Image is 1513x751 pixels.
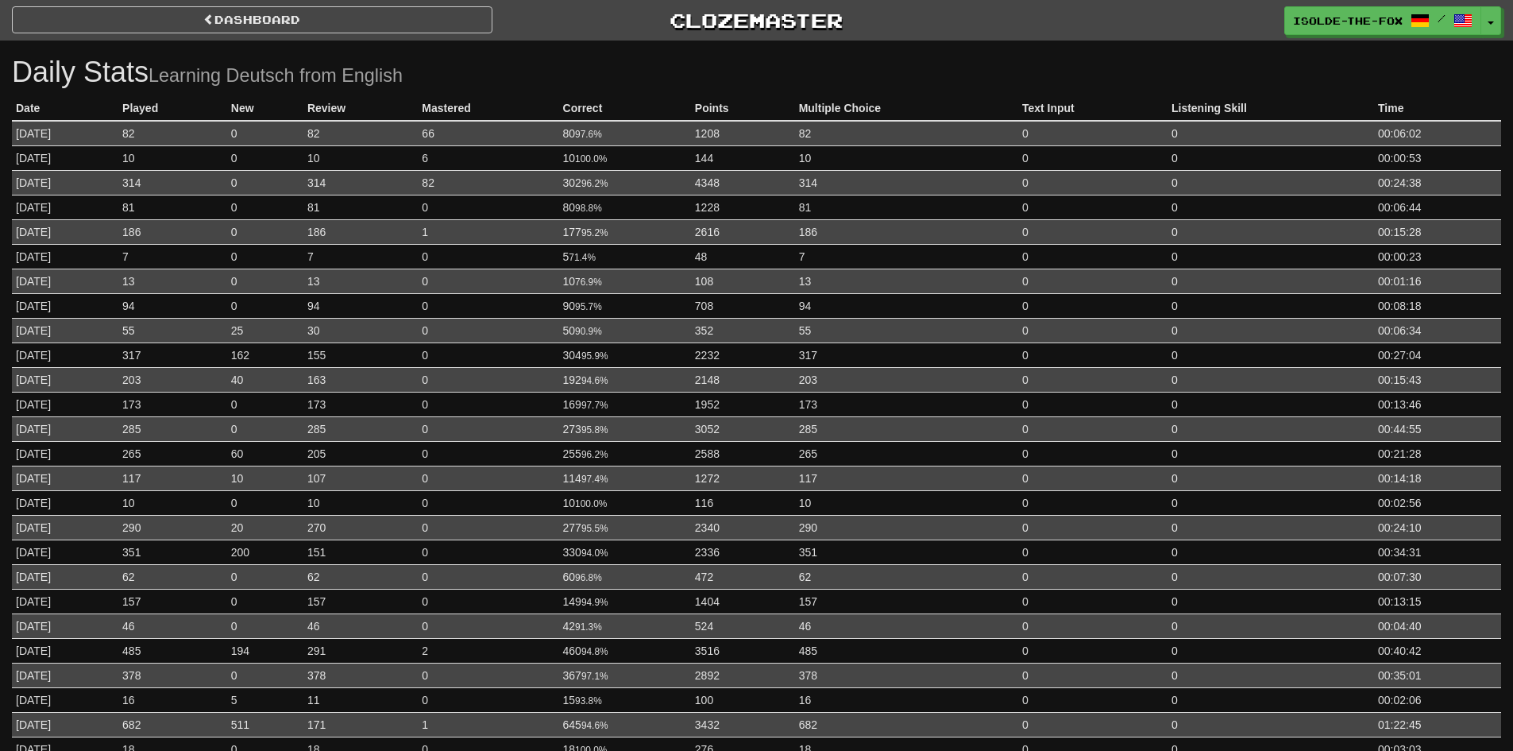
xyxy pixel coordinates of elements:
[559,663,691,687] td: 367
[691,96,795,121] th: Points
[575,301,602,312] small: 95.7%
[691,564,795,589] td: 472
[795,195,1018,219] td: 81
[559,318,691,343] td: 50
[303,219,418,244] td: 186
[795,441,1018,466] td: 265
[1374,663,1501,687] td: 00:35:01
[559,614,691,638] td: 42
[795,219,1018,244] td: 186
[795,515,1018,540] td: 290
[691,638,795,663] td: 3516
[1168,244,1374,269] td: 0
[303,170,418,195] td: 314
[1374,293,1501,318] td: 00:08:18
[1374,614,1501,638] td: 00:04:40
[1284,6,1481,35] a: Isolde-the-fox /
[559,293,691,318] td: 90
[118,663,227,687] td: 378
[1168,367,1374,392] td: 0
[1374,515,1501,540] td: 00:24:10
[581,375,608,386] small: 94.6%
[227,515,303,540] td: 20
[12,6,492,33] a: Dashboard
[581,178,608,189] small: 96.2%
[118,343,227,367] td: 317
[795,170,1018,195] td: 314
[795,564,1018,589] td: 62
[1168,145,1374,170] td: 0
[1018,195,1168,219] td: 0
[575,153,607,165] small: 100.0%
[575,572,602,583] small: 96.8%
[1374,589,1501,614] td: 00:13:15
[559,195,691,219] td: 80
[227,416,303,441] td: 0
[795,490,1018,515] td: 10
[1374,170,1501,195] td: 00:24:38
[1018,466,1168,490] td: 0
[575,277,602,288] small: 76.9%
[575,129,602,140] small: 97.6%
[1168,466,1374,490] td: 0
[1018,121,1168,146] td: 0
[581,646,608,657] small: 94.8%
[227,343,303,367] td: 162
[795,293,1018,318] td: 94
[1374,441,1501,466] td: 00:21:28
[691,367,795,392] td: 2148
[12,663,118,687] td: [DATE]
[1374,219,1501,244] td: 00:15:28
[691,515,795,540] td: 2340
[1374,367,1501,392] td: 00:15:43
[303,195,418,219] td: 81
[303,638,418,663] td: 291
[559,96,691,121] th: Correct
[303,145,418,170] td: 10
[12,343,118,367] td: [DATE]
[1374,540,1501,564] td: 00:34:31
[12,687,118,712] td: [DATE]
[118,145,227,170] td: 10
[1018,269,1168,293] td: 0
[12,318,118,343] td: [DATE]
[1018,490,1168,515] td: 0
[12,490,118,515] td: [DATE]
[581,671,608,682] small: 97.1%
[227,614,303,638] td: 0
[118,589,227,614] td: 157
[559,367,691,392] td: 192
[1374,96,1501,121] th: Time
[559,219,691,244] td: 177
[1168,219,1374,244] td: 0
[303,343,418,367] td: 155
[1374,490,1501,515] td: 00:02:56
[12,540,118,564] td: [DATE]
[559,466,691,490] td: 114
[1018,170,1168,195] td: 0
[303,589,418,614] td: 157
[12,367,118,392] td: [DATE]
[1374,269,1501,293] td: 00:01:16
[1168,441,1374,466] td: 0
[227,96,303,121] th: New
[12,589,118,614] td: [DATE]
[418,687,558,712] td: 0
[795,466,1018,490] td: 117
[691,540,795,564] td: 2336
[118,392,227,416] td: 173
[303,663,418,687] td: 378
[691,490,795,515] td: 116
[227,121,303,146] td: 0
[795,244,1018,269] td: 7
[581,350,608,362] small: 95.9%
[1374,392,1501,416] td: 00:13:46
[118,490,227,515] td: 10
[303,466,418,490] td: 107
[1374,195,1501,219] td: 00:06:44
[559,392,691,416] td: 169
[418,663,558,687] td: 0
[118,96,227,121] th: Played
[227,441,303,466] td: 60
[795,589,1018,614] td: 157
